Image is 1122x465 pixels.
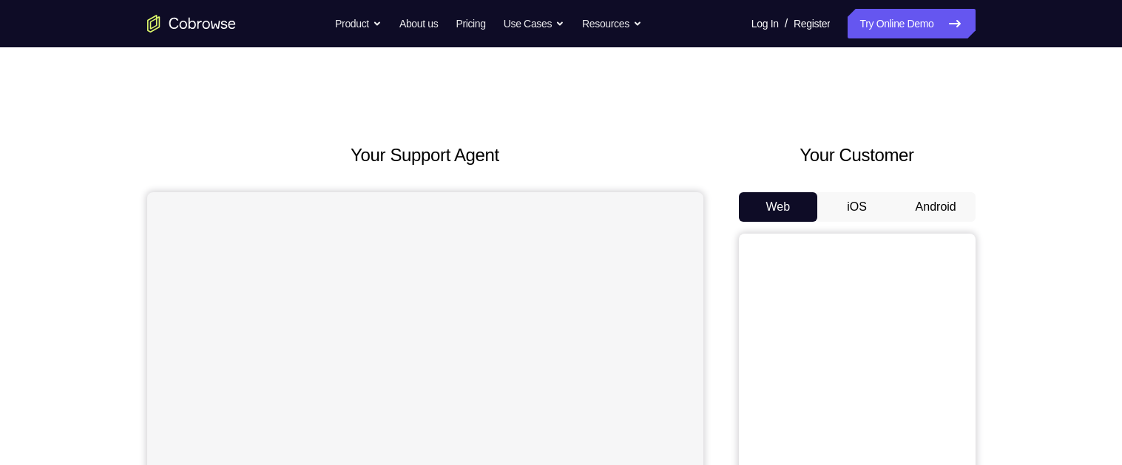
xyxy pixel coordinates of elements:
button: iOS [817,192,896,222]
a: Try Online Demo [848,9,975,38]
button: Use Cases [504,9,564,38]
h2: Your Support Agent [147,142,703,169]
a: Register [794,9,830,38]
a: Pricing [456,9,485,38]
h2: Your Customer [739,142,976,169]
span: / [785,15,788,33]
button: Product [335,9,382,38]
a: Go to the home page [147,15,236,33]
button: Resources [582,9,642,38]
button: Android [896,192,976,222]
a: Log In [751,9,779,38]
button: Web [739,192,818,222]
a: About us [399,9,438,38]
